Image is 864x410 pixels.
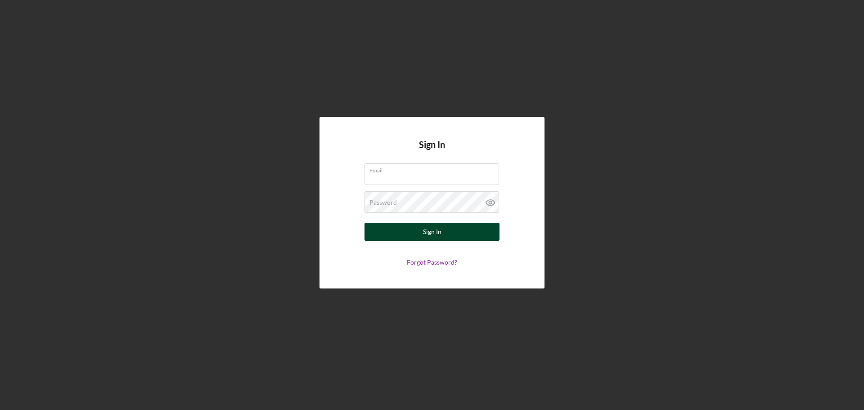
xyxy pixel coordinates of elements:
[423,223,441,241] div: Sign In
[364,223,499,241] button: Sign In
[369,164,499,174] label: Email
[419,140,445,163] h4: Sign In
[407,258,457,266] a: Forgot Password?
[369,199,397,206] label: Password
